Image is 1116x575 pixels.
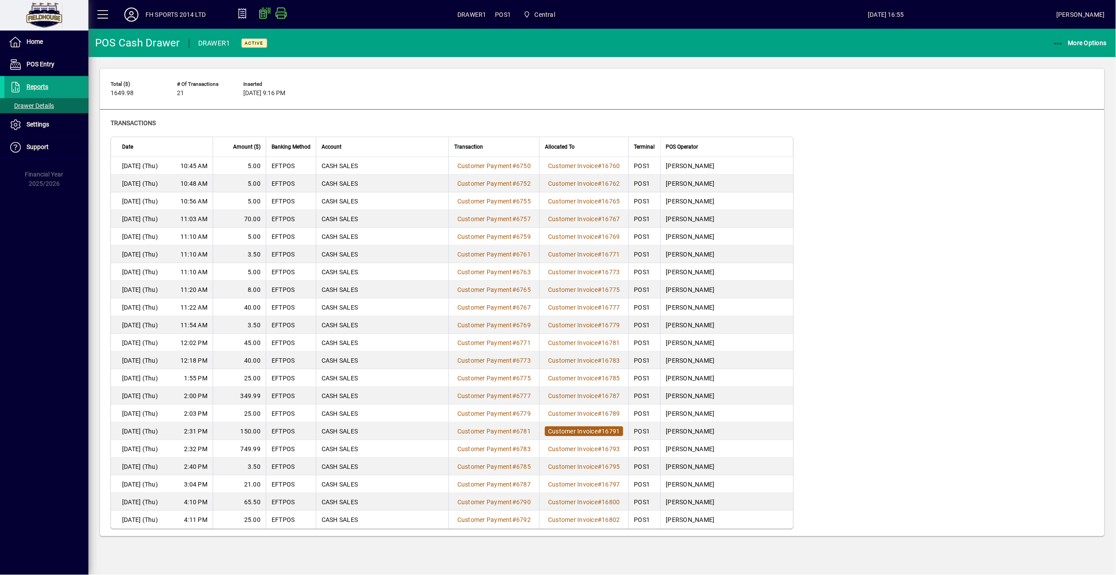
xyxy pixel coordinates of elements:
span: Customer Payment [457,428,512,435]
a: Customer Payment#6787 [454,479,534,489]
span: Customer Payment [457,445,512,452]
a: Customer Invoice#16762 [545,179,623,188]
span: Customer Invoice [548,339,598,346]
a: Customer Invoice#16785 [545,373,623,383]
span: Customer Invoice [548,251,598,258]
span: Inserted [243,81,296,87]
td: [PERSON_NAME] [660,316,793,334]
span: # [512,215,516,222]
span: 16787 [602,392,620,399]
span: 6755 [516,198,531,205]
span: Central [520,7,559,23]
a: Customer Payment#6755 [454,196,534,206]
td: CASH SALES [316,245,449,263]
span: # [512,251,516,258]
a: Customer Invoice#16802 [545,515,623,525]
span: # [512,428,516,435]
td: [PERSON_NAME] [660,228,793,245]
td: CASH SALES [316,299,449,316]
span: Customer Invoice [548,392,598,399]
td: 40.00 [213,352,266,369]
td: [PERSON_NAME] [660,281,793,299]
span: # [598,215,602,222]
span: # [512,162,516,169]
td: EFTPOS [266,334,316,352]
td: 40.00 [213,299,266,316]
button: More Options [1051,35,1109,51]
a: Customer Payment#6792 [454,515,534,525]
span: 10:48 AM [180,179,207,188]
span: Customer Invoice [548,180,598,187]
a: Customer Invoice#16760 [545,161,623,171]
span: 11:22 AM [180,303,207,312]
span: 12:02 PM [180,338,207,347]
span: # [512,339,516,346]
a: Customer Invoice#16797 [545,479,623,489]
span: Customer Payment [457,392,512,399]
td: CASH SALES [316,369,449,387]
span: [DATE] (Thu) [122,285,158,294]
span: 16785 [602,375,620,382]
span: Support [27,143,49,150]
span: Transactions [111,119,156,126]
span: 12:18 PM [180,356,207,365]
span: # [512,463,516,470]
span: 16773 [602,268,620,276]
span: Customer Payment [457,357,512,364]
span: 16760 [602,162,620,169]
a: Customer Payment#6750 [454,161,534,171]
span: # [598,428,602,435]
span: [DATE] (Thu) [122,321,158,330]
a: Customer Invoice#16771 [545,249,623,259]
td: EFTPOS [266,157,316,175]
button: Profile [117,7,146,23]
span: # [512,322,516,329]
span: 16765 [602,198,620,205]
td: [PERSON_NAME] [660,263,793,281]
td: EFTPOS [266,175,316,192]
span: 6785 [516,463,531,470]
span: Transaction [454,142,483,152]
td: [PERSON_NAME] [660,299,793,316]
span: 10:56 AM [180,197,207,206]
span: POS Entry [27,61,54,68]
a: Customer Payment#6777 [454,391,534,401]
span: 16777 [602,304,620,311]
td: EFTPOS [266,352,316,369]
span: Customer Payment [457,322,512,329]
span: Customer Invoice [548,428,598,435]
td: EFTPOS [266,228,316,245]
span: # [598,481,602,488]
span: Customer Invoice [548,268,598,276]
td: POS1 [629,175,660,192]
td: EFTPOS [266,263,316,281]
a: Customer Payment#6752 [454,179,534,188]
span: Account [322,142,341,152]
span: 16793 [602,445,620,452]
td: 5.00 [213,263,266,281]
a: Customer Payment#6773 [454,356,534,365]
span: # [598,162,602,169]
a: Customer Payment#6783 [454,444,534,454]
td: POS1 [629,263,660,281]
span: # [512,286,516,293]
span: # [512,498,516,506]
span: # [598,516,602,523]
span: # [598,339,602,346]
span: 21 [177,90,184,97]
td: CASH SALES [316,228,449,245]
span: [DATE] (Thu) [122,161,158,170]
span: Terminal [634,142,655,152]
a: Customer Invoice#16769 [545,232,623,241]
td: CASH SALES [316,210,449,228]
a: Drawer Details [4,98,88,113]
span: Customer Invoice [548,215,598,222]
span: [DATE] (Thu) [122,338,158,347]
span: 6781 [516,428,531,435]
span: [DATE] (Thu) [122,250,158,259]
td: 3.50 [213,245,266,263]
a: Customer Invoice#16773 [545,267,623,277]
td: [PERSON_NAME] [660,175,793,192]
span: # [598,410,602,417]
span: # [598,251,602,258]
